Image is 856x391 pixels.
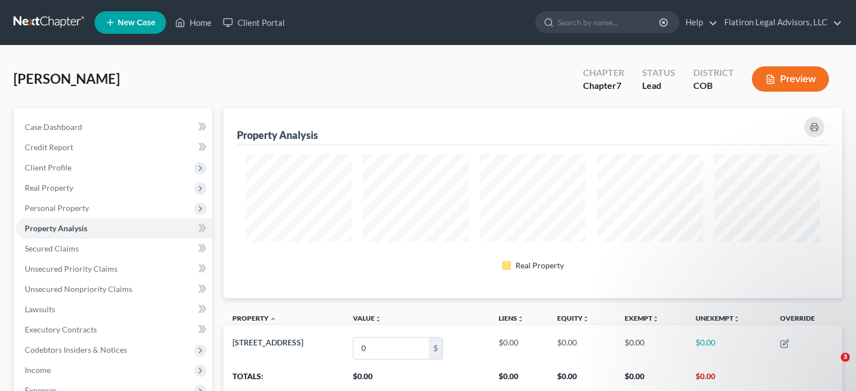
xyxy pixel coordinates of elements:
a: Help [680,12,718,33]
div: Chapter [583,79,624,92]
span: New Case [118,19,155,27]
span: Codebtors Insiders & Notices [25,345,127,354]
span: [STREET_ADDRESS] [232,338,303,347]
span: Credit Report [25,142,73,152]
a: Client Portal [217,12,290,33]
div: District [693,66,734,79]
input: 0.00 [353,338,429,359]
td: $0.00 [490,332,548,364]
a: Credit Report [16,137,212,158]
i: unfold_more [375,316,382,322]
div: Real Property [516,260,564,271]
a: Secured Claims [16,239,212,259]
span: Lawsuits [25,304,55,314]
div: Chapter [583,66,624,79]
a: Unsecured Priority Claims [16,259,212,279]
td: $0.00 [616,332,687,364]
iframe: Intercom live chat [818,353,845,380]
i: expand_less [270,316,276,322]
span: Property Analysis [25,223,87,233]
span: Real Property [25,183,73,192]
a: Executory Contracts [16,320,212,340]
a: Valueunfold_more [353,314,382,322]
span: Executory Contracts [25,325,97,334]
span: Unsecured Nonpriority Claims [25,284,132,294]
a: Liensunfold_more [499,314,524,322]
span: Client Profile [25,163,71,172]
button: Preview [752,66,829,92]
div: Lead [642,79,675,92]
span: Secured Claims [25,244,79,253]
i: unfold_more [582,316,589,322]
div: COB [693,79,734,92]
span: Income [25,365,51,375]
i: unfold_more [517,316,524,322]
a: Flatiron Legal Advisors, LLC [719,12,842,33]
input: Search by name... [558,12,661,33]
div: Status [642,66,675,79]
a: Exemptunfold_more [625,314,659,322]
div: Property Analysis [237,128,318,142]
div: $ [429,338,442,359]
span: Unsecured Priority Claims [25,264,118,273]
span: [PERSON_NAME] [14,70,120,87]
a: Equityunfold_more [557,314,589,322]
span: Case Dashboard [25,122,82,132]
a: Lawsuits [16,299,212,320]
span: 7 [616,80,621,91]
a: Home [169,12,217,33]
td: $0.00 [548,332,616,364]
a: Property Analysis [16,218,212,239]
span: 3 [841,353,850,362]
a: Unsecured Nonpriority Claims [16,279,212,299]
span: Personal Property [25,203,89,213]
a: Property expand_less [232,314,276,322]
a: Case Dashboard [16,117,212,137]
